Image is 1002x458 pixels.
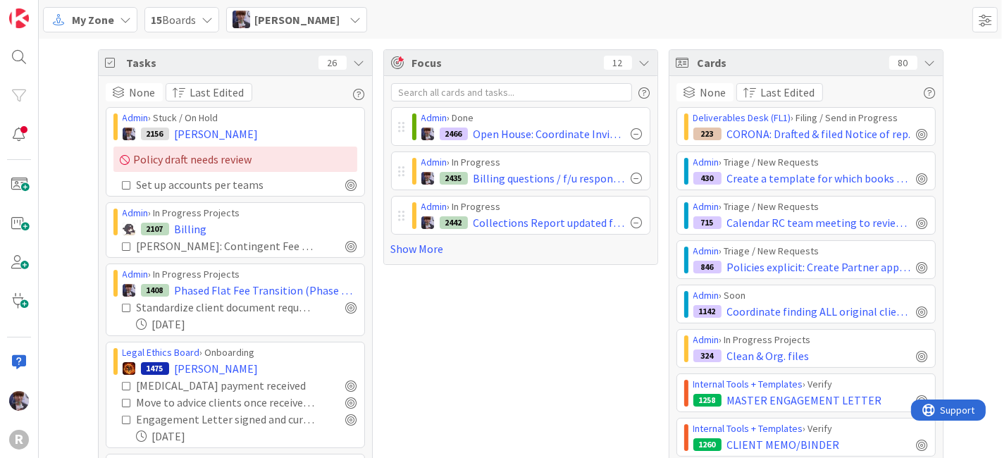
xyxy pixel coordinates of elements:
img: ML [9,391,29,411]
a: Show More [391,240,650,257]
span: [PERSON_NAME] [175,125,259,142]
div: [DATE] [137,428,357,445]
div: [PERSON_NAME]: Contingent Fee Agreement (likely) > Update once terms clear [137,237,315,254]
img: ML [123,128,135,140]
div: [DATE] [137,316,357,333]
span: Support [30,2,64,19]
div: 846 [693,261,722,273]
div: 1408 [141,284,169,297]
a: Admin [421,200,447,213]
div: 12 [604,56,632,70]
a: Legal Ethics Board [123,346,200,359]
div: 1142 [693,305,722,318]
span: Clean & Org. files [727,347,810,364]
span: Last Edited [190,84,245,101]
a: Admin [693,289,719,302]
img: Visit kanbanzone.com [9,8,29,28]
div: [MEDICAL_DATA] payment received [137,377,315,394]
div: Engagement Letter signed and curated [137,411,315,428]
div: 2107 [141,223,169,235]
div: › In Progress Projects [123,206,357,221]
a: Internal Tools + Templates [693,422,803,435]
a: Admin [123,268,149,280]
span: CORONA: Drafted & filed Notice of rep. [727,125,911,142]
span: Create a template for which books have been shredded [727,170,911,187]
div: 430 [693,172,722,185]
span: None [130,84,156,101]
div: 324 [693,349,722,362]
a: Internal Tools + Templates [693,378,803,390]
img: ML [123,284,135,297]
div: 2442 [440,216,468,229]
a: Admin [693,333,719,346]
div: Policy draft needs review [113,147,357,172]
div: 2435 [440,172,468,185]
div: 715 [693,216,722,229]
span: CLIENT MEMO/BINDER [727,436,840,453]
img: KN [123,223,135,235]
span: Focus [412,54,593,71]
div: › Soon [693,288,928,303]
div: 1475 [141,362,169,375]
img: ML [421,216,434,229]
a: Admin [693,200,719,213]
div: 80 [889,56,917,70]
a: Admin [123,111,149,124]
div: R [9,430,29,450]
div: 26 [318,56,347,70]
a: Admin [421,111,447,124]
div: › In Progress Projects [123,267,357,282]
span: Collections Report updated for [DATE]-[DATE] [474,214,626,231]
a: Admin [693,245,719,257]
div: › Verify [693,421,928,436]
a: Admin [123,206,149,219]
div: Move to advice clients once received [MEDICAL_DATA] [137,394,315,411]
span: [PERSON_NAME] [175,360,259,377]
a: Admin [693,156,719,168]
span: [PERSON_NAME] [254,11,340,28]
span: Boards [151,11,196,28]
div: 2466 [440,128,468,140]
div: 2156 [141,128,169,140]
input: Search all cards and tasks... [391,83,632,101]
div: › Stuck / On Hold [123,111,357,125]
span: Last Edited [761,84,815,101]
img: ML [421,172,434,185]
img: ML [421,128,434,140]
span: Open House: Coordinate Invitations sent through Lawmatics Campaign - cards in the email body [474,125,626,142]
div: › In Progress [421,199,643,214]
div: 1258 [693,394,722,407]
div: › In Progress [421,155,643,170]
div: › In Progress Projects [693,333,928,347]
span: Calendar RC team meeting to review using electronic exhibits once TRW completed [PERSON_NAME] clo... [727,214,911,231]
span: Policies explicit: Create Partner approved templates - fix eng. ltr to include where to send chec... [727,259,911,276]
a: Deliverables Desk (FL1) [693,111,791,124]
div: Set up accounts per teams [137,176,299,193]
span: Billing questions / f/u responses cont. [474,170,626,187]
div: › Triage / New Requests [693,199,928,214]
button: Last Edited [736,83,823,101]
button: Last Edited [166,83,252,101]
span: MASTER ENGAGEMENT LETTER [727,392,882,409]
div: › Verify [693,377,928,392]
span: Coordinate finding ALL original client documents with [PERSON_NAME] & coordinate with clients to ... [727,303,911,320]
span: Billing [175,221,207,237]
div: 1260 [693,438,722,451]
span: Cards [698,54,882,71]
div: › Triage / New Requests [693,155,928,170]
div: › Filing / Send in Progress [693,111,928,125]
div: 223 [693,128,722,140]
a: Admin [421,156,447,168]
span: None [700,84,726,101]
b: 15 [151,13,162,27]
span: My Zone [72,11,114,28]
img: TR [123,362,135,375]
div: › Done [421,111,643,125]
img: ML [233,11,250,28]
div: › Onboarding [123,345,357,360]
span: Phased Flat Fee Transition (Phase 1: Paid Consultation) [175,282,357,299]
div: › Triage / New Requests [693,244,928,259]
span: Tasks [127,54,311,71]
div: Standardize client document requests & implement to early in the process TWR and INC review curre... [137,299,315,316]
